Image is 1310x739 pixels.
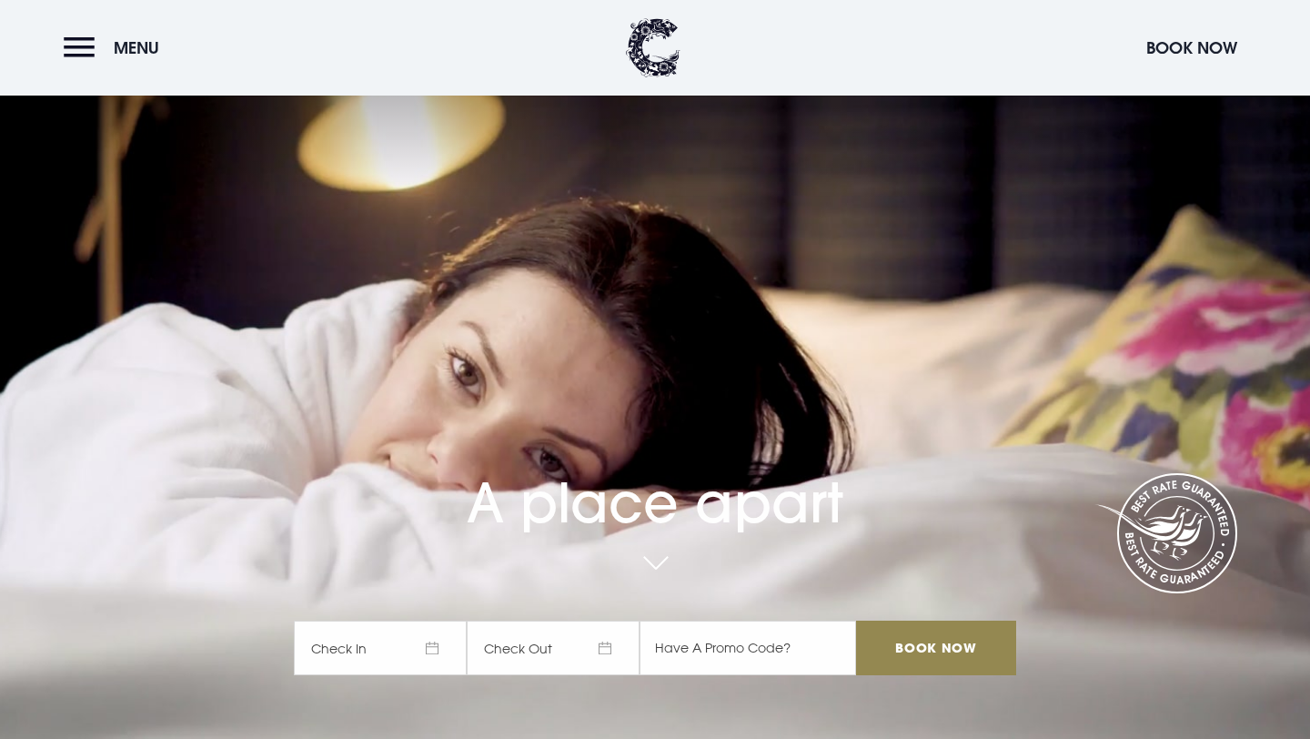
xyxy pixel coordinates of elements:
button: Book Now [1137,28,1246,67]
img: Clandeboye Lodge [626,18,680,77]
h1: A place apart [294,425,1016,535]
input: Have A Promo Code? [640,621,856,675]
input: Book Now [856,621,1016,675]
span: Menu [114,37,159,58]
span: Check In [294,621,467,675]
button: Menu [64,28,168,67]
span: Check Out [467,621,640,675]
